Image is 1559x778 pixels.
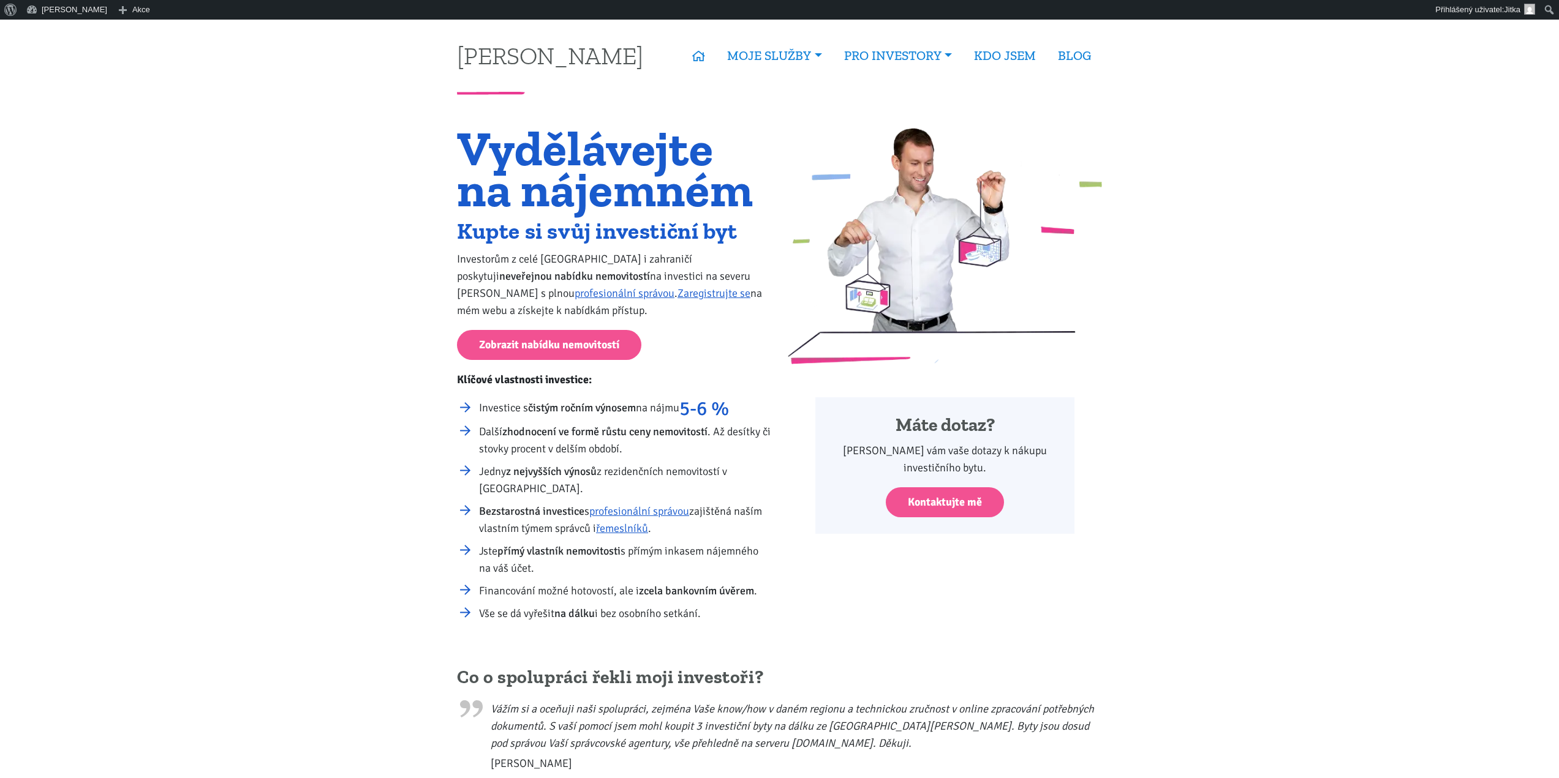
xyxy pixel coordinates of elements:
p: [PERSON_NAME] vám vaše dotazy k nákupu investičního bytu. [832,442,1058,476]
strong: zhodnocení ve formě růstu ceny nemovitostí [502,425,708,438]
span: Jitka [1504,5,1520,14]
a: KDO JSEM [963,42,1047,70]
span: [PERSON_NAME] [491,755,1102,772]
a: Zobrazit nabídku nemovitostí [457,330,641,360]
strong: neveřejnou nabídku nemovitostí [499,269,650,283]
strong: z nejvyšších výnosů [506,465,597,478]
p: Klíčové vlastnosti investice: [457,371,771,388]
strong: přímý vlastník nemovitosti [497,544,621,558]
blockquote: Vážím si a oceňuji naši spolupráci, zejména Vaše know/how v daném regionu a technickou zručnost v... [457,694,1102,772]
strong: na dálku [554,607,595,620]
a: [PERSON_NAME] [457,43,643,67]
a: BLOG [1047,42,1102,70]
li: Vše se dá vyřešit i bez osobního setkání. [479,605,771,622]
strong: Bezstarostná investice [479,504,584,518]
strong: čistým ročním výnosem [528,401,636,414]
li: Investice s na nájmu [479,399,771,417]
h1: Vydělávejte na nájemném [457,128,771,210]
strong: zcela bankovním úvěrem [639,584,754,597]
li: Financování možné hotovostí, ale i . [479,582,771,599]
a: profesionální správou [589,504,689,518]
li: Další . Až desítky či stovky procent v delším období. [479,423,771,457]
li: s zajištěná naším vlastním týmem správců i . [479,503,771,537]
a: MOJE SLUŽBY [716,42,832,70]
a: řemeslníků [596,522,648,535]
p: Investorům z celé [GEOGRAPHIC_DATA] i zahraničí poskytuji na investici na severu [PERSON_NAME] s ... [457,250,771,319]
li: Jste s přímým inkasem nájemného na váš účet. [479,542,771,577]
h4: Máte dotaz? [832,414,1058,437]
h2: Kupte si svůj investiční byt [457,221,771,241]
a: Kontaktujte mě [886,487,1004,517]
a: profesionální správou [575,286,674,300]
a: PRO INVESTORY [833,42,963,70]
a: Zaregistrujte se [678,286,750,300]
h2: Co o spolupráci řekli moji investoři? [457,666,1102,689]
strong: 5-6 % [679,397,729,421]
li: Jedny z rezidenčních nemovitostí v [GEOGRAPHIC_DATA]. [479,463,771,497]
